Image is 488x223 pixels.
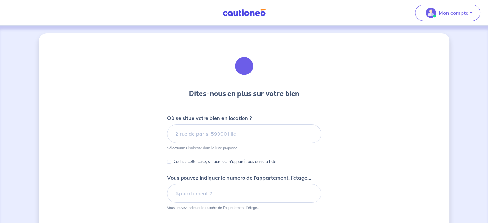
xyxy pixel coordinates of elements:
[167,124,321,143] input: 2 rue de paris, 59000 lille
[220,9,268,17] img: Cautioneo
[426,8,436,18] img: illu_account_valid_menu.svg
[439,9,468,17] p: Mon compte
[167,174,311,182] p: Vous pouvez indiquer le numéro de l’appartement, l’étage...
[189,89,299,99] h3: Dites-nous en plus sur votre bien
[167,114,252,122] p: Où se situe votre bien en location ?
[415,5,480,21] button: illu_account_valid_menu.svgMon compte
[167,205,259,210] p: Vous pouvez indiquer le numéro de l’appartement, l’étage...
[167,184,321,203] input: Appartement 2
[167,146,237,150] p: Sélectionnez l'adresse dans la liste proposée
[174,158,276,166] p: Cochez cette case, si l'adresse n'apparaît pas dans la liste
[227,49,261,83] img: illu_houses.svg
